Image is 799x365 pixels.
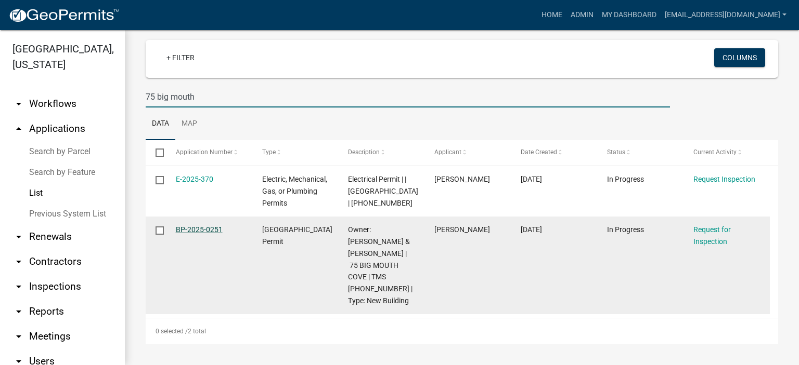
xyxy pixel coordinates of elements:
[176,175,213,183] a: E-2025-370
[684,140,770,165] datatable-header-cell: Current Activity
[597,140,684,165] datatable-header-cell: Status
[607,175,644,183] span: In Progress
[12,330,25,343] i: arrow_drop_down
[521,148,557,156] span: Date Created
[12,123,25,135] i: arrow_drop_up
[262,148,276,156] span: Type
[12,255,25,268] i: arrow_drop_down
[158,48,203,67] a: + Filter
[12,98,25,110] i: arrow_drop_down
[598,5,661,25] a: My Dashboard
[607,225,644,234] span: In Progress
[348,225,413,305] span: Owner: MARKIEWICZ LESLIE & MARIO | 75 BIG MOUTH COVE | TMS 054-00-00-609 | Type: New Building
[434,148,461,156] span: Applicant
[348,148,380,156] span: Description
[156,328,188,335] span: 0 selected /
[434,175,490,183] span: Runda Morton
[338,140,424,165] datatable-header-cell: Description
[537,5,566,25] a: Home
[693,148,737,156] span: Current Activity
[12,280,25,293] i: arrow_drop_down
[262,175,327,207] span: Electric, Mechanical, Gas, or Plumbing Permits
[661,5,791,25] a: [EMAIL_ADDRESS][DOMAIN_NAME]
[693,175,755,183] a: Request Inspection
[714,48,765,67] button: Columns
[12,305,25,318] i: arrow_drop_down
[262,225,332,246] span: Abbeville County Building Permit
[175,107,203,141] a: Map
[252,140,338,165] datatable-header-cell: Type
[521,175,542,183] span: 07/29/2025
[348,175,418,207] span: Electrical Permit | | 75 BIG MOUTH COVE | 054-00-00-609
[176,148,233,156] span: Application Number
[146,140,165,165] datatable-header-cell: Select
[521,225,542,234] span: 07/29/2025
[146,107,175,141] a: Data
[424,140,511,165] datatable-header-cell: Applicant
[146,318,778,344] div: 2 total
[146,86,670,107] input: Search for applications
[511,140,597,165] datatable-header-cell: Date Created
[607,148,625,156] span: Status
[434,225,490,234] span: Runda Morton
[165,140,252,165] datatable-header-cell: Application Number
[566,5,598,25] a: Admin
[693,225,731,246] a: Request for Inspection
[12,231,25,243] i: arrow_drop_down
[176,225,223,234] a: BP-2025-0251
